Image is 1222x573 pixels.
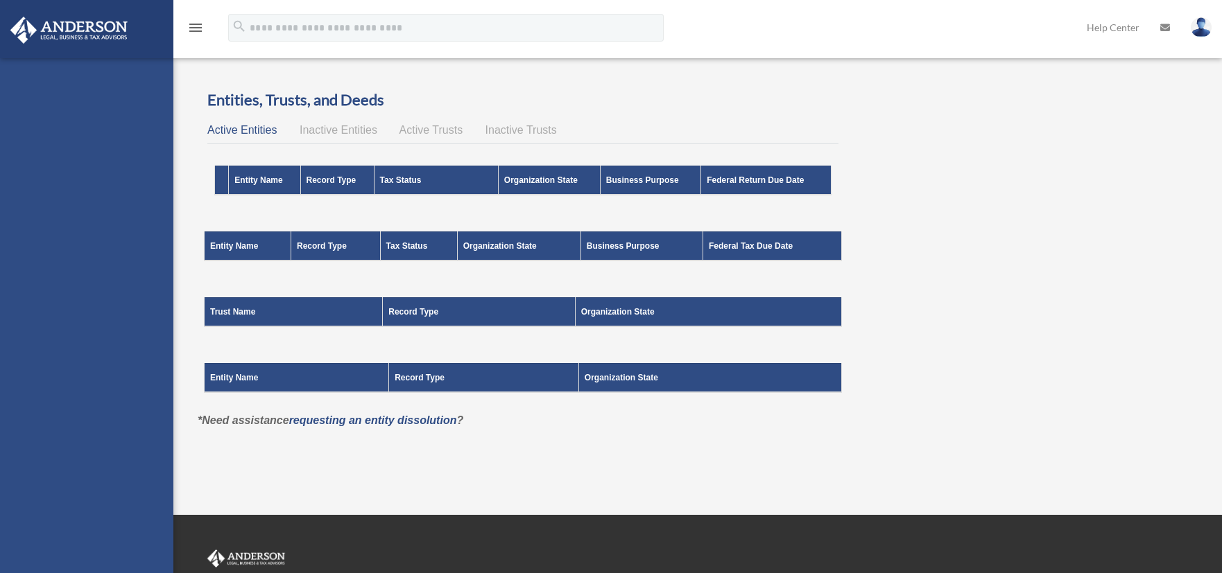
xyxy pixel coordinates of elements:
th: Entity Name [205,231,291,261]
th: Business Purpose [580,231,703,261]
img: User Pic [1191,17,1212,37]
th: Entity Name [205,363,389,392]
th: Organization State [498,166,600,195]
a: requesting an entity dissolution [289,414,457,426]
th: Organization State [575,297,841,326]
th: Federal Return Due Date [701,166,832,195]
span: Inactive Entities [300,124,377,136]
th: Business Purpose [600,166,700,195]
th: Record Type [389,363,579,392]
em: *Need assistance ? [198,414,463,426]
th: Record Type [300,166,374,195]
i: search [232,19,247,34]
th: Record Type [383,297,575,326]
th: Entity Name [229,166,300,195]
th: Organization State [578,363,841,392]
img: Anderson Advisors Platinum Portal [6,17,132,44]
span: Active Trusts [399,124,463,136]
th: Tax Status [380,231,457,261]
th: Tax Status [374,166,498,195]
h3: Entities, Trusts, and Deeds [207,89,838,111]
span: Active Entities [207,124,277,136]
img: Anderson Advisors Platinum Portal [205,549,288,567]
th: Federal Tax Due Date [703,231,841,261]
th: Record Type [291,231,381,261]
th: Trust Name [205,297,383,326]
th: Organization State [457,231,580,261]
span: Inactive Trusts [485,124,557,136]
a: menu [187,24,204,36]
i: menu [187,19,204,36]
